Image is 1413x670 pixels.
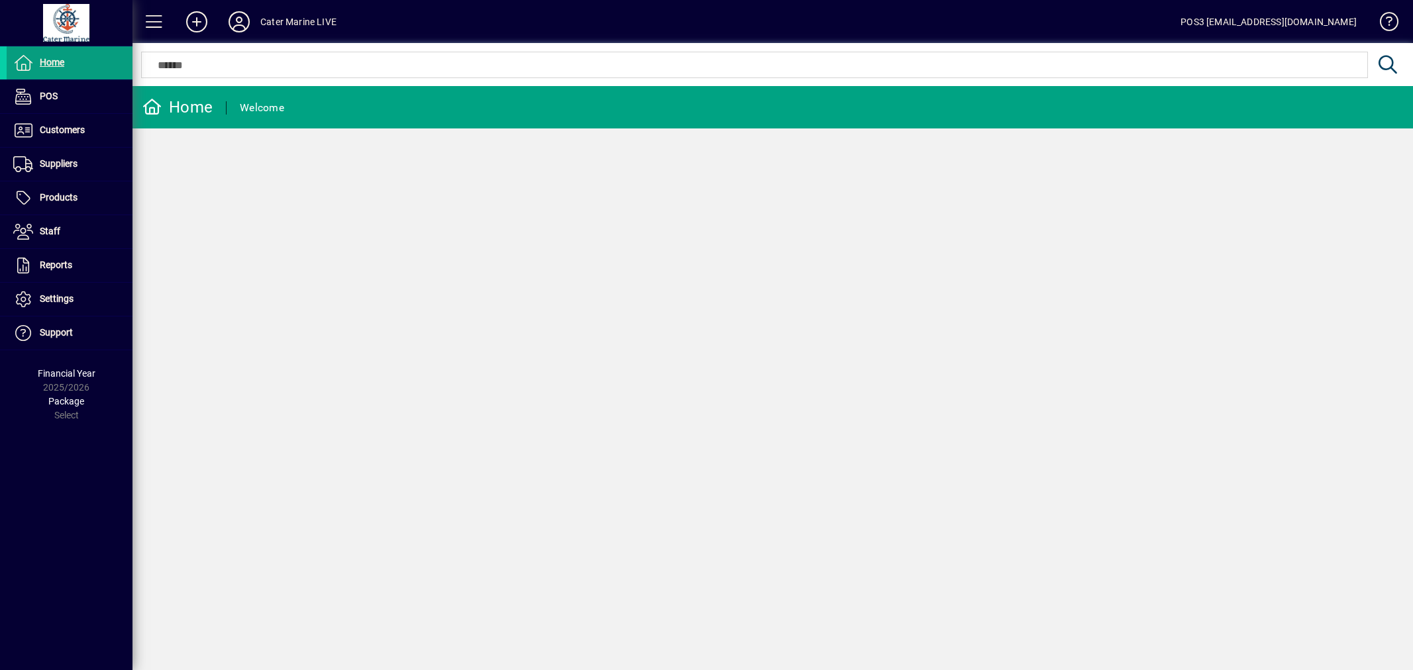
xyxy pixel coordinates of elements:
[40,327,73,338] span: Support
[40,57,64,68] span: Home
[40,226,60,236] span: Staff
[40,158,78,169] span: Suppliers
[7,283,132,316] a: Settings
[218,10,260,34] button: Profile
[1370,3,1396,46] a: Knowledge Base
[1180,11,1357,32] div: POS3 [EMAIL_ADDRESS][DOMAIN_NAME]
[40,260,72,270] span: Reports
[7,215,132,248] a: Staff
[176,10,218,34] button: Add
[40,124,85,135] span: Customers
[240,97,284,119] div: Welcome
[142,97,213,118] div: Home
[7,316,132,350] a: Support
[48,396,84,407] span: Package
[40,293,74,304] span: Settings
[7,114,132,147] a: Customers
[40,91,58,101] span: POS
[40,192,78,203] span: Products
[38,368,95,379] span: Financial Year
[7,181,132,215] a: Products
[7,249,132,282] a: Reports
[260,11,337,32] div: Cater Marine LIVE
[7,80,132,113] a: POS
[7,148,132,181] a: Suppliers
